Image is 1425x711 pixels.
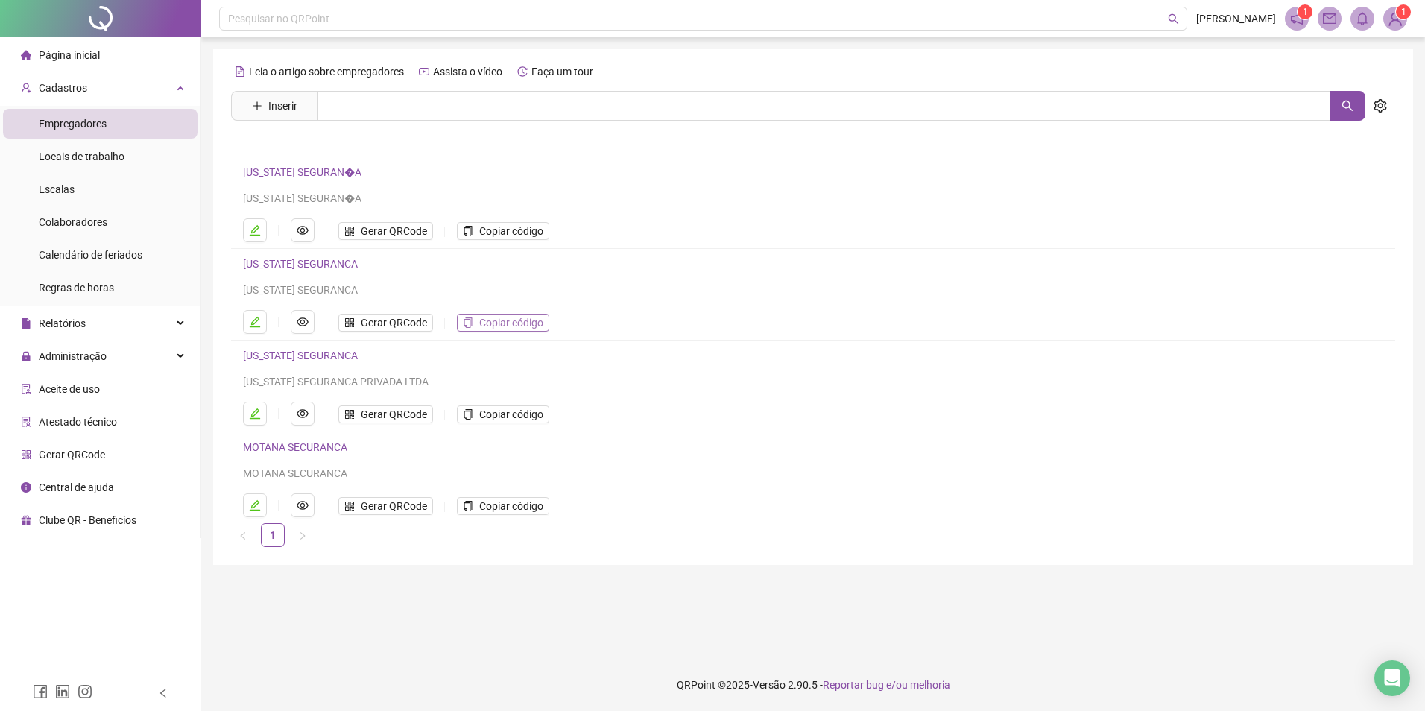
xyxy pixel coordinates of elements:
[39,350,107,362] span: Administração
[297,499,309,511] span: eye
[243,350,358,361] a: [US_STATE] SEGURANCA
[39,216,107,228] span: Colaboradores
[338,497,433,515] button: Gerar QRCode
[268,98,297,114] span: Inserir
[243,282,1333,298] div: [US_STATE] SEGURANCA
[21,50,31,60] span: home
[1401,7,1406,17] span: 1
[344,501,355,511] span: qrcode
[1384,7,1406,30] img: 91739
[39,249,142,261] span: Calendário de feriados
[479,406,543,423] span: Copiar código
[344,409,355,420] span: qrcode
[158,688,168,698] span: left
[419,66,429,77] span: youtube
[1374,99,1387,113] span: setting
[21,384,31,394] span: audit
[753,679,786,691] span: Versão
[39,383,100,395] span: Aceite de uso
[243,465,1333,481] div: MOTANA SECURANCA
[39,49,100,61] span: Página inicial
[457,497,549,515] button: Copiar código
[33,684,48,699] span: facebook
[297,408,309,420] span: eye
[463,409,473,420] span: copy
[231,523,255,547] button: left
[78,684,92,699] span: instagram
[21,482,31,493] span: info-circle
[298,531,307,540] span: right
[1168,13,1179,25] span: search
[243,258,358,270] a: [US_STATE] SEGURANCA
[338,405,433,423] button: Gerar QRCode
[39,183,75,195] span: Escalas
[39,82,87,94] span: Cadastros
[39,449,105,461] span: Gerar QRCode
[1396,4,1411,19] sup: Atualize o seu contato no menu Meus Dados
[457,314,549,332] button: Copiar código
[463,226,473,236] span: copy
[517,66,528,77] span: history
[235,66,245,77] span: file-text
[463,501,473,511] span: copy
[338,222,433,240] button: Gerar QRCode
[249,66,404,78] span: Leia o artigo sobre empregadores
[21,515,31,525] span: gift
[479,498,543,514] span: Copiar código
[238,531,247,540] span: left
[479,315,543,331] span: Copiar código
[39,282,114,294] span: Regras de horas
[457,222,549,240] button: Copiar código
[823,679,950,691] span: Reportar bug e/ou melhoria
[21,417,31,427] span: solution
[249,224,261,236] span: edit
[21,318,31,329] span: file
[243,166,361,178] a: [US_STATE] SEGURAN�A
[243,190,1333,206] div: [US_STATE] SEGURAN�A
[1342,100,1353,112] span: search
[1303,7,1308,17] span: 1
[39,416,117,428] span: Atestado técnico
[262,524,284,546] a: 1
[361,223,427,239] span: Gerar QRCode
[1374,660,1410,696] div: Open Intercom Messenger
[201,659,1425,711] footer: QRPoint © 2025 - 2.90.5 -
[297,316,309,328] span: eye
[344,317,355,328] span: qrcode
[21,83,31,93] span: user-add
[531,66,593,78] span: Faça um tour
[55,684,70,699] span: linkedin
[297,224,309,236] span: eye
[1290,12,1304,25] span: notification
[457,405,549,423] button: Copiar código
[39,481,114,493] span: Central de ajuda
[240,94,309,118] button: Inserir
[252,101,262,111] span: plus
[21,449,31,460] span: qrcode
[261,523,285,547] li: 1
[291,523,315,547] button: right
[1298,4,1312,19] sup: 1
[291,523,315,547] li: Próxima página
[249,316,261,328] span: edit
[463,317,473,328] span: copy
[231,523,255,547] li: Página anterior
[361,315,427,331] span: Gerar QRCode
[39,317,86,329] span: Relatórios
[344,226,355,236] span: qrcode
[479,223,543,239] span: Copiar código
[1356,12,1369,25] span: bell
[433,66,502,78] span: Assista o vídeo
[39,151,124,162] span: Locais de trabalho
[361,406,427,423] span: Gerar QRCode
[249,499,261,511] span: edit
[1196,10,1276,27] span: [PERSON_NAME]
[243,441,347,453] a: MOTANA SECURANCA
[21,351,31,361] span: lock
[361,498,427,514] span: Gerar QRCode
[1323,12,1336,25] span: mail
[39,118,107,130] span: Empregadores
[39,514,136,526] span: Clube QR - Beneficios
[338,314,433,332] button: Gerar QRCode
[243,373,1333,390] div: [US_STATE] SEGURANCA PRIVADA LTDA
